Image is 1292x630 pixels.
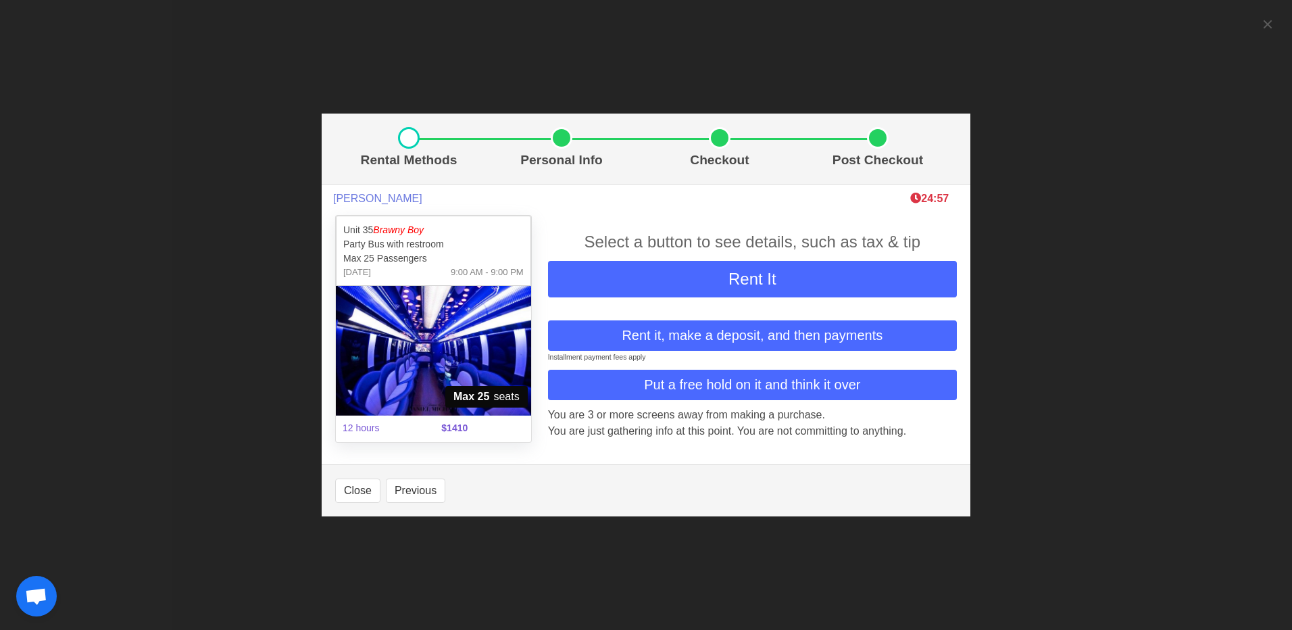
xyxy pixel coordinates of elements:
[548,370,957,400] button: Put a free hold on it and think it over
[335,479,380,503] button: Close
[646,151,793,170] p: Checkout
[453,389,489,405] strong: Max 25
[548,423,957,439] p: You are just gathering info at this point. You are not committing to anything.
[343,237,524,251] p: Party Bus with restroom
[386,479,445,503] button: Previous
[548,320,957,351] button: Rent it, make a deposit, and then payments
[548,261,957,297] button: Rent It
[804,151,951,170] p: Post Checkout
[373,224,424,235] em: Brawny Boy
[548,353,646,361] small: Installment payment fees apply
[445,386,528,408] span: seats
[343,266,371,279] span: [DATE]
[333,192,422,205] span: [PERSON_NAME]
[343,251,524,266] p: Max 25 Passengers
[336,286,531,416] img: 35%2002.jpg
[334,413,433,443] span: 12 hours
[910,193,949,204] b: 24:57
[728,270,776,288] span: Rent It
[451,266,524,279] span: 9:00 AM - 9:00 PM
[910,193,949,204] span: The clock is ticking ⁠— this timer shows how long we'll hold this limo during checkout. If time r...
[644,374,860,395] span: Put a free hold on it and think it over
[341,151,477,170] p: Rental Methods
[622,325,883,345] span: Rent it, make a deposit, and then payments
[548,407,957,423] p: You are 3 or more screens away from making a purchase.
[488,151,635,170] p: Personal Info
[16,576,57,616] a: Open chat
[548,230,957,254] div: Select a button to see details, such as tax & tip
[343,223,524,237] p: Unit 35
